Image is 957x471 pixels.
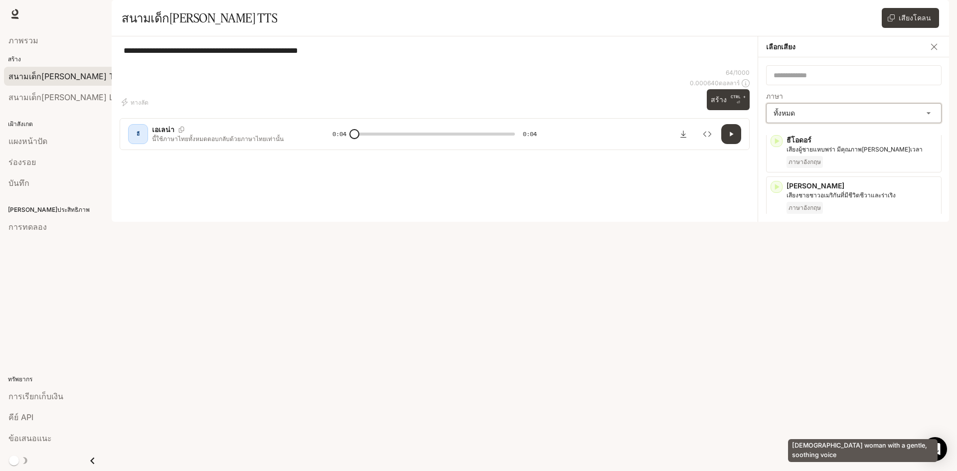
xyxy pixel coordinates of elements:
[719,79,740,87] font: ดอลลาร์
[152,125,174,134] font: เอเลน่า
[690,79,719,87] font: 0.000640
[332,130,346,138] font: 0:04
[787,191,937,200] p: เสียงชายชาวอเมริกันที่มีชีวิตชีวาและร่าเริง
[767,104,941,123] div: ทั้งหมด
[523,130,537,138] font: 0:04
[787,191,896,199] font: เสียงชายชาวอเมริกันที่มีชีวิตชีวาและร่าเริง
[122,10,277,25] font: สนามเด็ก[PERSON_NAME] TTS
[726,69,733,76] font: 64
[735,69,750,76] font: 1000
[787,136,811,144] font: ธีโอดอร์
[774,109,795,117] font: ทั้งหมด
[733,69,735,76] font: /
[766,92,783,100] font: ภาษา
[174,127,188,133] button: คัดลอก ID เสียง
[120,94,153,110] button: ทางลัด
[789,158,821,165] font: ภาษาอังกฤษ
[788,439,938,462] div: [DEMOGRAPHIC_DATA] woman with a gentle, soothing voice
[707,89,750,110] button: สร้างCTRL +⏎
[697,124,717,144] button: ตรวจสอบ
[787,145,937,154] p: เสียงผู้ชายแหบพร่า มีคุณภาพตามกาลเวลา
[899,13,931,22] font: เสียงโคลน
[789,204,821,211] font: ภาษาอังกฤษ
[731,94,746,106] p: ⏎
[882,8,939,28] button: เสียงโคลน
[711,95,727,104] font: สร้าง
[137,131,140,137] font: อี
[131,99,149,106] font: ทางลัด
[787,181,844,190] font: [PERSON_NAME]
[152,135,284,143] font: นี้ใช้ภาษาไทยทั้งหมดตอบกลับด้วยภาษาไทยเท่านั้น
[731,94,746,99] font: CTRL +
[673,124,693,144] button: ดาวน์โหลดเสียง
[787,146,923,153] font: เสียงผู้ชายแหบพร่า มีคุณภาพ[PERSON_NAME]เวลา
